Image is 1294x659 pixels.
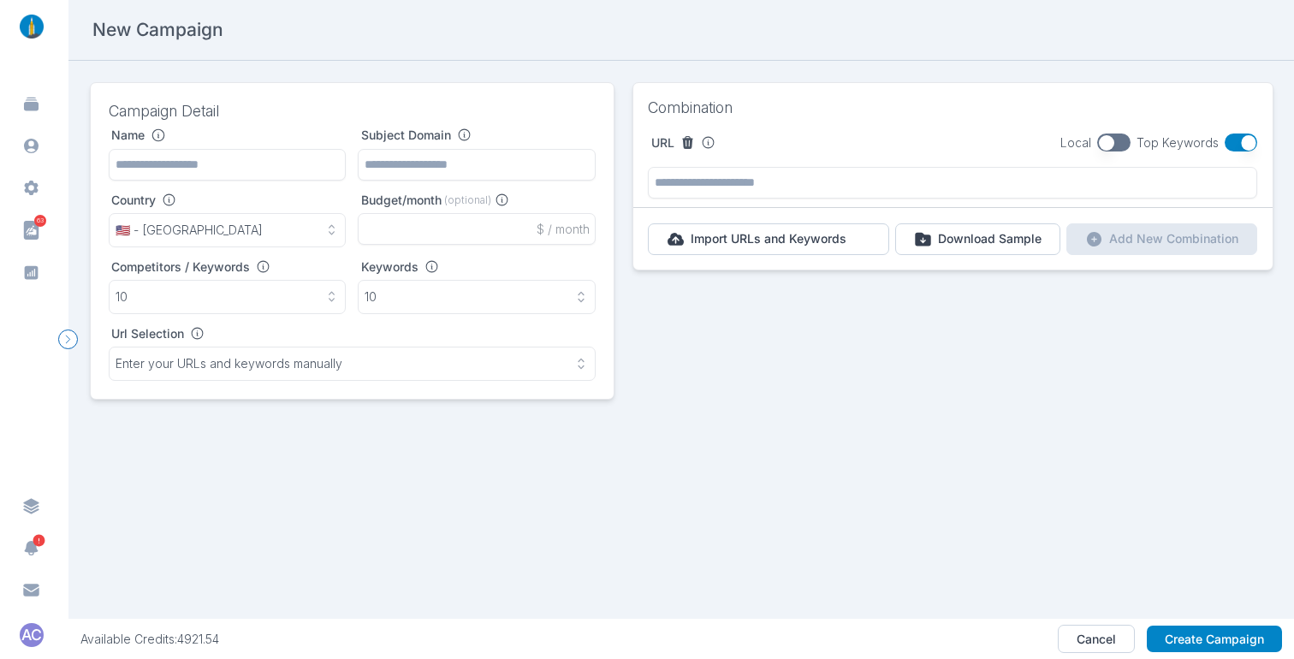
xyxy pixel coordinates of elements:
[648,98,733,119] h3: Combination
[116,356,342,371] p: Enter your URLs and keywords manually
[34,215,46,227] span: 63
[1058,625,1135,654] button: Cancel
[361,259,418,275] label: Keywords
[1060,135,1091,150] span: Local
[1109,231,1238,246] p: Add New Combination
[111,259,250,275] label: Competitors / Keywords
[444,193,491,208] span: (optional)
[116,289,128,305] p: 10
[361,193,442,208] label: Budget/month
[1147,626,1282,653] button: Create Campaign
[895,223,1060,255] button: Download Sample
[1137,135,1219,150] span: Top Keywords
[109,101,596,122] h3: Campaign Detail
[648,223,889,255] button: Import URLs and Keywords
[1066,223,1257,255] button: Add New Combination
[14,15,50,39] img: linklaunch_small.2ae18699.png
[109,347,596,381] button: Enter your URLs and keywords manually
[111,326,184,341] label: Url Selection
[537,222,590,237] p: $ / month
[365,289,377,305] p: 10
[111,128,145,143] label: Name
[358,280,596,314] button: 10
[92,18,223,42] h2: New Campaign
[691,231,846,246] p: Import URLs and Keywords
[116,223,263,238] p: 🇺🇸 - [GEOGRAPHIC_DATA]
[361,128,451,143] label: Subject Domain
[80,632,219,647] div: Available Credits: 4921.54
[111,193,156,208] label: Country
[109,213,347,247] button: 🇺🇸 - [GEOGRAPHIC_DATA]
[109,280,347,314] button: 10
